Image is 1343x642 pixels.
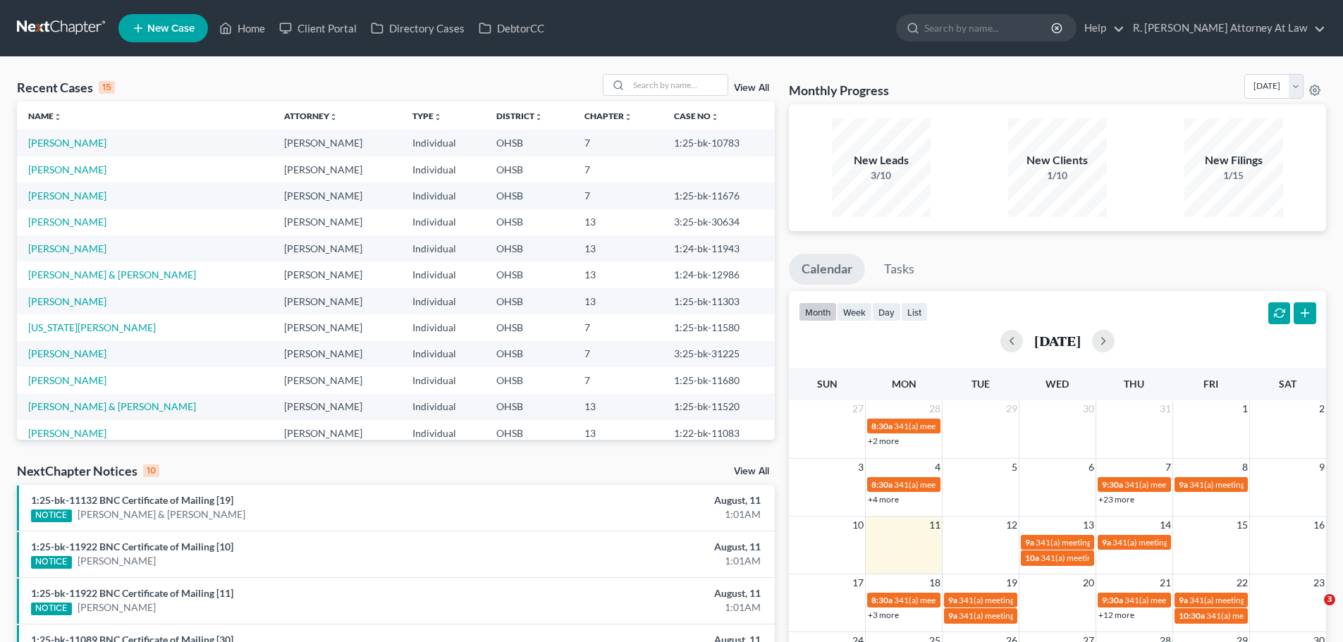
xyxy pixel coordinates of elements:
span: 10:30a [1179,610,1205,621]
td: OHSB [485,288,573,314]
td: OHSB [485,394,573,420]
a: +23 more [1098,494,1134,505]
span: 7 [1164,459,1172,476]
td: 1:25-bk-10783 [663,130,775,156]
td: [PERSON_NAME] [273,235,401,261]
td: Individual [401,261,485,288]
span: Fri [1203,378,1218,390]
span: Sat [1279,378,1296,390]
a: Directory Cases [364,16,472,41]
span: 31 [1158,400,1172,417]
a: Case Nounfold_more [674,111,719,121]
span: 17 [851,574,865,591]
span: 13 [1081,517,1096,533]
span: 19 [1005,574,1019,591]
span: 341(a) meeting for [PERSON_NAME] [959,595,1095,605]
input: Search by name... [629,75,728,95]
a: [PERSON_NAME] [28,137,106,149]
span: 22 [1235,574,1249,591]
span: 27 [851,400,865,417]
button: day [872,302,901,321]
span: 341(a) meeting for [PERSON_NAME] & [PERSON_NAME] [1124,595,1335,605]
a: [PERSON_NAME] [28,190,106,202]
span: 9a [948,610,957,621]
span: 341(a) meeting for [PERSON_NAME] [1112,537,1249,548]
a: 1:25-bk-11922 BNC Certificate of Mailing [10] [31,541,233,553]
span: Wed [1045,378,1069,390]
i: unfold_more [534,113,543,121]
span: 23 [1312,574,1326,591]
i: unfold_more [54,113,62,121]
span: 9:30a [1102,595,1123,605]
div: New Filings [1184,152,1283,168]
span: 14 [1158,517,1172,533]
iframe: Intercom live chat [1295,594,1329,628]
div: August, 11 [527,493,761,507]
span: 21 [1158,574,1172,591]
td: Individual [401,341,485,367]
span: 10 [851,517,865,533]
a: 1:25-bk-11922 BNC Certificate of Mailing [11] [31,587,233,599]
a: [PERSON_NAME] [28,242,106,254]
div: 10 [143,464,159,477]
td: 3:25-bk-30634 [663,209,775,235]
span: 16 [1312,517,1326,533]
td: [PERSON_NAME] [273,209,401,235]
span: 18 [928,574,942,591]
div: August, 11 [527,540,761,554]
td: Individual [401,156,485,183]
span: Tue [971,378,990,390]
a: [PERSON_NAME] [28,295,106,307]
span: 8:30a [871,421,893,431]
a: [PERSON_NAME] [28,347,106,359]
span: 28 [928,400,942,417]
div: NOTICE [31,510,72,522]
span: 29 [1005,400,1019,417]
button: week [837,302,872,321]
button: month [799,302,837,321]
span: 2 [1318,400,1326,417]
td: OHSB [485,183,573,209]
td: 1:25-bk-11676 [663,183,775,209]
td: 1:24-bk-11943 [663,235,775,261]
div: 1/15 [1184,168,1283,183]
a: [US_STATE][PERSON_NAME] [28,321,156,333]
a: View All [734,467,769,476]
span: Sun [817,378,838,390]
span: 12 [1005,517,1019,533]
td: [PERSON_NAME] [273,367,401,393]
span: 9a [948,595,957,605]
div: 15 [99,81,115,94]
i: unfold_more [711,113,719,121]
td: 1:24-bk-12986 [663,261,775,288]
span: 20 [1081,574,1096,591]
td: 13 [573,420,663,446]
div: Recent Cases [17,79,115,96]
div: 3/10 [832,168,931,183]
td: 13 [573,235,663,261]
td: 1:25-bk-11303 [663,288,775,314]
div: 1:01AM [527,507,761,521]
div: NextChapter Notices [17,462,159,479]
td: 1:25-bk-11580 [663,314,775,340]
a: Help [1077,16,1124,41]
td: 7 [573,367,663,393]
td: Individual [401,394,485,420]
span: 8:30a [871,595,893,605]
td: OHSB [485,156,573,183]
td: OHSB [485,209,573,235]
a: Nameunfold_more [28,111,62,121]
div: 1/10 [1008,168,1107,183]
td: 13 [573,288,663,314]
td: [PERSON_NAME] [273,261,401,288]
button: list [901,302,928,321]
td: 13 [573,261,663,288]
a: Client Portal [272,16,364,41]
i: unfold_more [329,113,338,121]
span: 341(a) meeting for [PERSON_NAME] [1124,479,1261,490]
a: Districtunfold_more [496,111,543,121]
a: R. [PERSON_NAME] Attorney At Law [1126,16,1325,41]
span: 9a [1179,595,1188,605]
td: Individual [401,367,485,393]
span: 9:30a [1102,479,1123,490]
